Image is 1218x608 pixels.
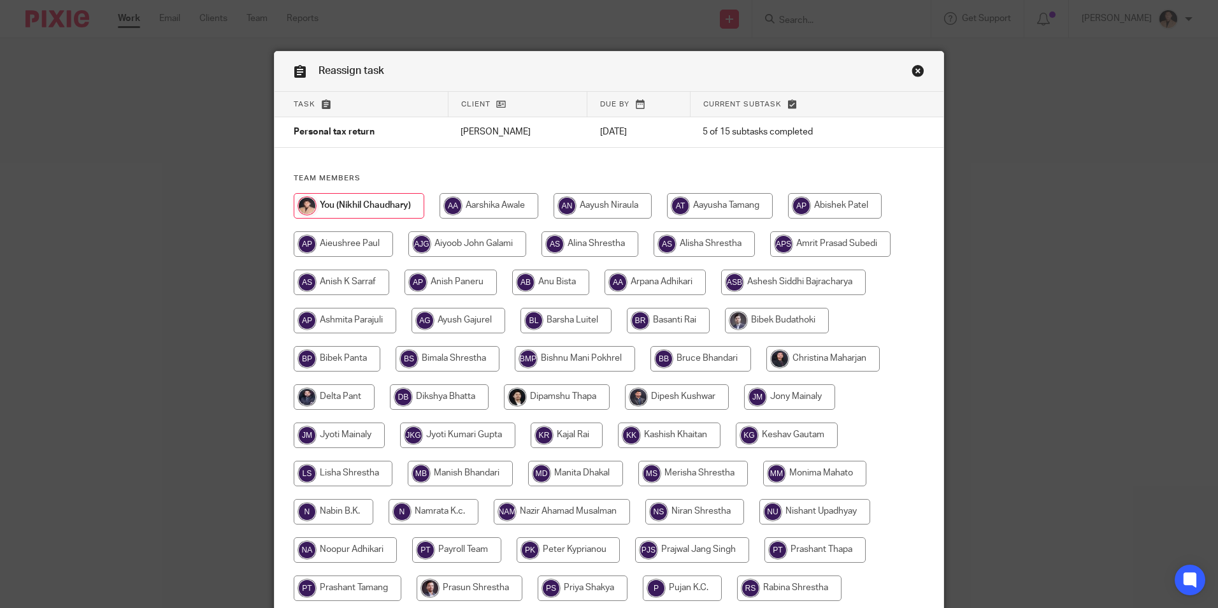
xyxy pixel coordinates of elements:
[294,101,315,108] span: Task
[912,64,924,82] a: Close this dialog window
[600,101,629,108] span: Due by
[294,128,375,137] span: Personal tax return
[703,101,782,108] span: Current subtask
[690,117,887,148] td: 5 of 15 subtasks completed
[600,126,678,138] p: [DATE]
[319,66,384,76] span: Reassign task
[294,173,924,184] h4: Team members
[461,101,491,108] span: Client
[461,126,574,138] p: [PERSON_NAME]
